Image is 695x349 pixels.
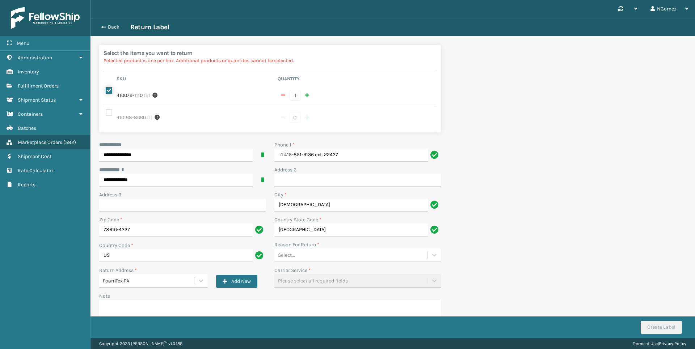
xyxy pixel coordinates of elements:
[18,111,43,117] span: Containers
[659,341,686,346] a: Privacy Policy
[18,167,53,174] span: Rate Calculator
[114,76,275,84] th: Sku
[147,114,152,121] span: ( 1 )
[97,24,130,30] button: Back
[18,139,62,145] span: Marketplace Orders
[18,125,36,131] span: Batches
[99,293,110,299] label: Note
[275,76,437,84] th: Quantity
[274,241,319,248] label: Reason For Return
[18,69,39,75] span: Inventory
[274,166,296,174] label: Address 2
[18,97,56,103] span: Shipment Status
[104,57,437,64] p: Selected product is one per box. Additional products or quantites cannot be selected.
[641,321,682,334] button: Create Label
[99,242,133,249] label: Country Code
[274,267,311,274] label: Carrier Service
[278,251,295,259] div: Select...
[104,49,437,57] h2: Select the items you want to return
[99,191,121,199] label: Address 3
[17,40,29,46] span: Menu
[633,338,686,349] div: |
[274,141,295,149] label: Phone 1
[18,153,51,159] span: Shipment Cost
[99,267,137,274] label: Return Address
[130,23,169,31] h3: Return Label
[117,114,146,121] label: 410168-8060
[18,83,59,89] span: Fulfillment Orders
[18,55,52,61] span: Administration
[99,338,182,349] p: Copyright 2023 [PERSON_NAME]™ v 1.0.188
[103,277,195,285] div: FoamTex PA
[99,216,122,224] label: Zip Code
[274,216,321,224] label: Country State Code
[117,91,143,99] label: 410079-1110
[11,7,80,29] img: logo
[274,191,287,199] label: City
[216,275,257,288] button: Add New
[63,139,76,145] span: ( 582 )
[18,182,35,188] span: Reports
[144,91,150,99] span: ( 2 )
[633,341,658,346] a: Terms of Use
